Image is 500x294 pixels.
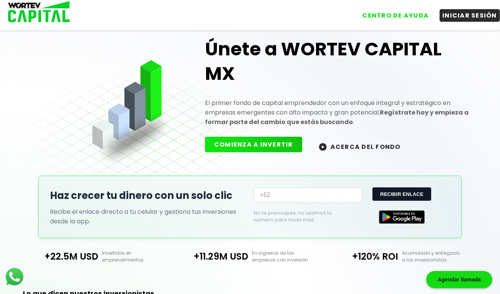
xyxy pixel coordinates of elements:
[373,187,431,201] button: RECIBIR ENLACE
[205,37,475,86] h1: Únete a WORTEV CAPITAL MX
[175,250,248,263] p: +11.29M USD
[379,210,425,224] img: Google Play
[98,250,175,263] p: Invertidos en emprendimientos
[352,3,432,22] a: CENTRO DE AYUDA
[205,142,310,150] a: COMIENZA A INVERTIR
[398,250,475,263] p: Acumulado y entregado a los inversionistas
[254,210,350,223] p: No te preocupes, no usamos tu número para nada más.
[310,138,410,155] button: ACERCA DEL FONDO
[205,98,475,127] p: El primer fondo de capital emprendedor con un enfoque integral y estratégico en empresas emergent...
[50,207,246,226] p: Recibe el enlace directo a tu celular y gestiona tus inversiones desde la app.
[248,250,325,263] p: En ingresos de las empresas con inversión
[426,271,492,288] div: Agendar llamada
[319,143,327,151] img: wortev-capital-acerca-del-fondo
[4,266,25,288] img: logos_whatsapp-icon.242b2217.svg
[205,137,302,152] button: COMIENZA A INVERTIR
[25,250,98,263] p: +22.5M USD
[205,108,469,126] strong: Regístrate hoy y empieza a formar parte del cambio que estás buscando
[325,250,398,263] p: +120% ROI
[50,188,246,203] h2: Haz crecer tu dinero con un solo clic
[360,9,432,22] button: CENTRO DE AYUDA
